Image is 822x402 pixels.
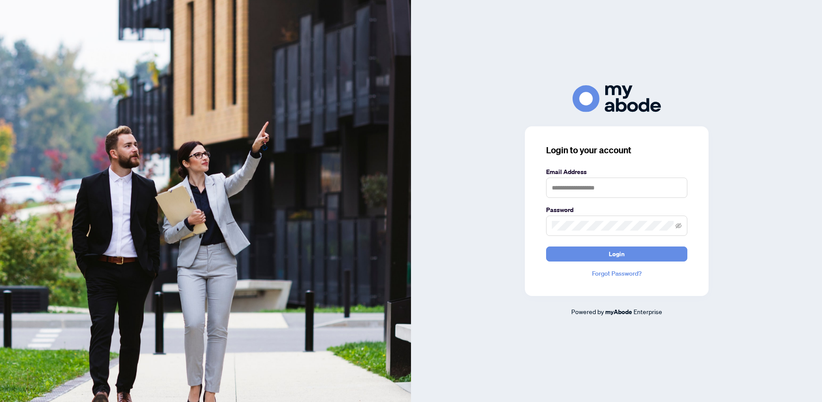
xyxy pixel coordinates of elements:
a: Forgot Password? [546,269,687,278]
h3: Login to your account [546,144,687,156]
a: myAbode [605,307,632,317]
button: Login [546,247,687,262]
span: Powered by [571,307,604,315]
span: eye-invisible [675,223,682,229]
span: Enterprise [633,307,662,315]
label: Email Address [546,167,687,177]
span: Login [609,247,625,261]
label: Password [546,205,687,215]
img: ma-logo [573,85,661,112]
